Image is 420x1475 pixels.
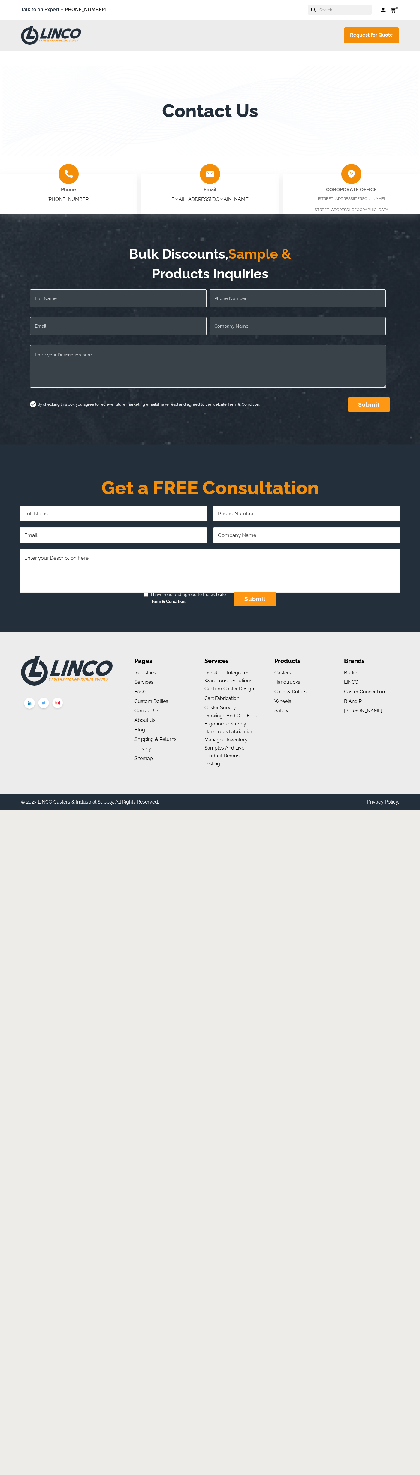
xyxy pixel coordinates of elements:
a: Log in [381,7,386,13]
img: LINCO CASTERS & INDUSTRIAL SUPPLY [21,656,113,686]
a: DockUp - Integrated Warehouse Solutions [204,670,252,684]
img: vector.png [30,401,37,407]
input: I have read and agreed to the websiteTerm & Condition. [144,593,148,597]
a: Services [134,679,153,685]
a: Ergonomic Survey [204,721,246,727]
a: Testing [204,761,220,767]
a: Privacy [134,746,151,752]
li: Pages [134,656,189,666]
a: Handtrucks [274,679,300,685]
input: submit [234,592,276,606]
span: Email [204,187,216,192]
li: Products [274,656,329,666]
span: I have read and agreed to the website Term & Condition. [158,402,260,407]
a: [PHONE_NUMBER] [47,196,90,202]
img: group-2009.png [59,164,79,184]
input: submit [348,397,390,412]
span: Phone [61,187,76,192]
a: FAQ's [134,689,147,695]
a: Privacy Policy. [367,799,399,805]
a: Custom Dollies [134,698,168,704]
a: [EMAIL_ADDRESS][DOMAIN_NAME] [170,196,249,202]
img: group-2010.png [341,164,361,184]
a: Industries [134,670,156,676]
div: © 2023 LINCO Casters & Industrial Supply. All Rights Reserved. [21,798,159,806]
a: Safety [274,708,289,713]
a: Blog [134,727,145,733]
a: Contact Us [134,708,159,713]
img: LINCO CASTERS & INDUSTRIAL SUPPLY [21,26,81,45]
img: group-2008.png [200,164,220,184]
a: Drawings and Cad Files [204,713,257,719]
img: linkedin.png [23,696,37,711]
a: Carts & Dollies [274,689,307,695]
h1: Contact Us [162,100,258,121]
img: twitter.png [37,696,51,711]
a: Caster Connection [344,689,385,695]
a: [PERSON_NAME] [344,708,382,713]
span: I have read and agreed to the website [148,591,226,605]
a: About us [134,717,156,723]
a: Casters [274,670,291,676]
a: Cart Fabrication [204,695,239,701]
a: [PHONE_NUMBER] [63,7,107,12]
p: By checking this box you agree to recieve future marketing emails [30,401,260,408]
span: [STREET_ADDRESS][PERSON_NAME] [318,196,385,201]
a: 0 [390,6,399,14]
a: LINCO [344,679,358,685]
h2: Get a FREE Consultation [15,481,405,495]
span: Talk to an Expert – [21,6,107,14]
a: Wheels [274,698,291,704]
li: Brands [344,656,399,666]
a: Handtruck Fabrication [204,729,253,734]
a: B and P [344,698,362,704]
a: Shipping & Returns [134,736,177,742]
a: Blickle [344,670,358,676]
input: Search [319,5,372,15]
li: Services [204,656,259,666]
strong: Term & Condition. [151,599,186,604]
span: 0 [396,5,398,10]
img: instagram.png [51,696,65,711]
a: Request for Quote [344,27,399,43]
span: [STREET_ADDRESS] [GEOGRAPHIC_DATA] [314,207,389,212]
strong: COROPORATE OFFICE [326,187,377,192]
a: Managed Inventory [204,737,248,743]
a: Custom Caster Design [204,686,254,692]
span: Sample & [228,246,291,262]
a: Caster Survey [204,705,236,710]
a: Sitemap [134,756,153,761]
a: Samples and Live Product Demos [204,745,244,759]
